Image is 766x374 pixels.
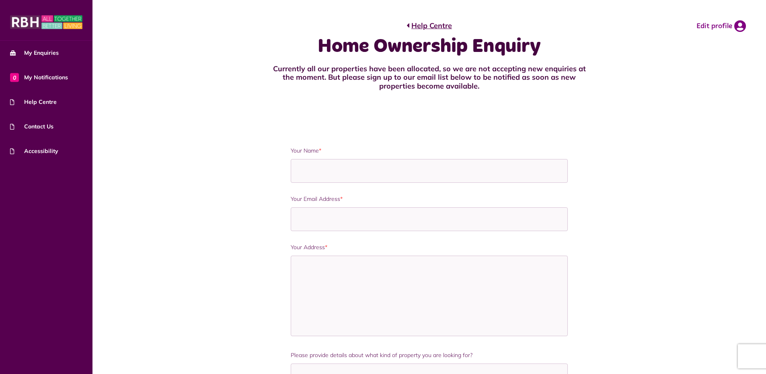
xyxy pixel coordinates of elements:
span: Help Centre [10,98,57,106]
h4: Currently all our properties have been allocated, so we are not accepting new enquiries at the mo... [269,64,590,91]
span: Accessibility [10,147,58,155]
span: My Notifications [10,73,68,82]
img: MyRBH [10,14,82,30]
a: Edit profile [696,20,746,32]
label: Please provide details about what kind of property you are looking for? [291,351,568,360]
span: Contact Us [10,122,53,131]
span: My Enquiries [10,49,59,57]
h1: Home Ownership Enquiry [269,35,590,58]
label: Your Address [291,243,568,252]
span: 0 [10,73,19,82]
a: Help Centre [407,20,452,31]
label: Your Email Address [291,195,568,203]
label: Your Name [291,147,568,155]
